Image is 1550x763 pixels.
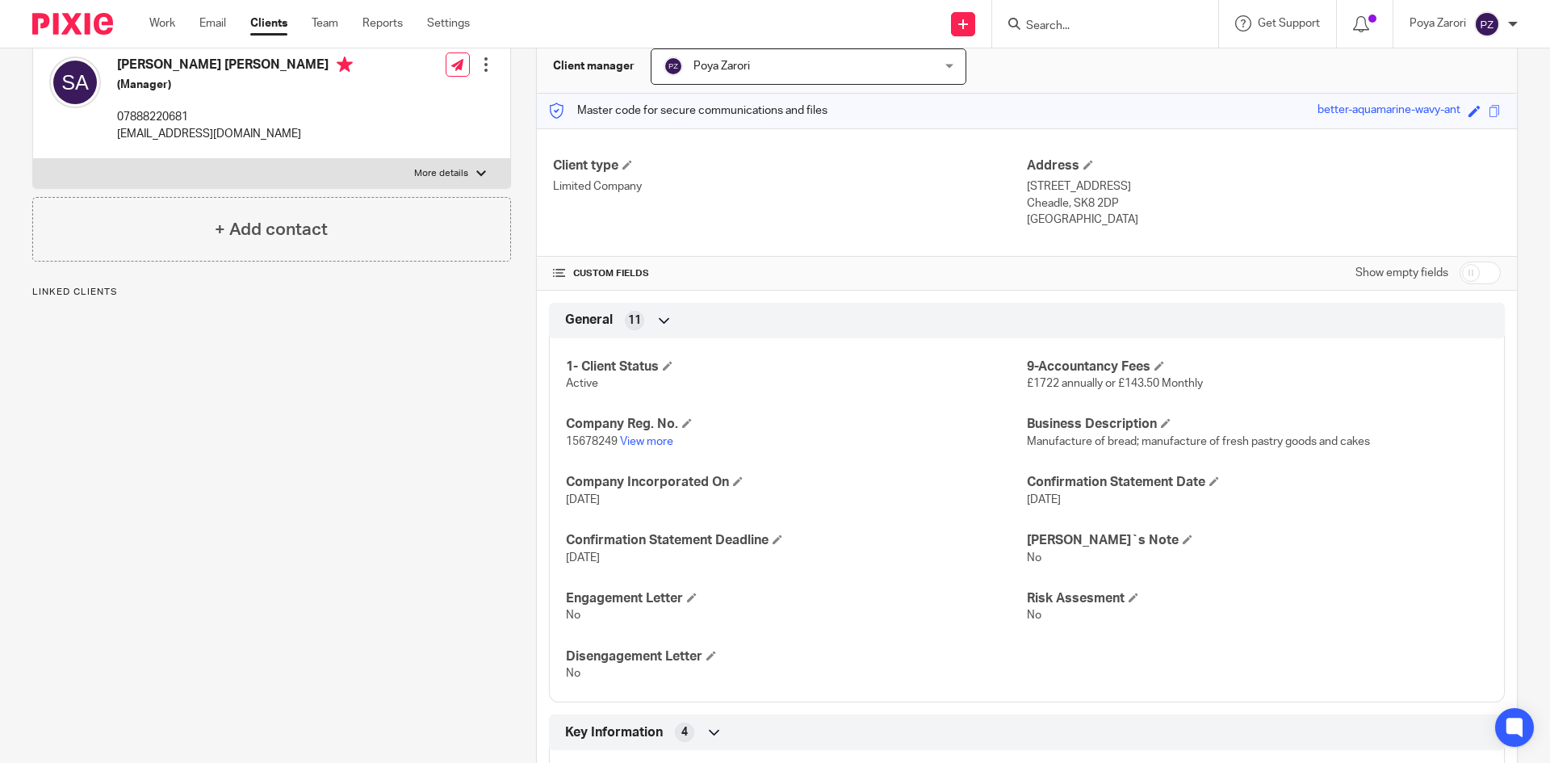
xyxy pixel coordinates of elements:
i: Primary [337,57,353,73]
a: View more [620,436,673,447]
h4: [PERSON_NAME] [PERSON_NAME] [117,57,353,77]
span: 4 [681,724,688,740]
p: Limited Company [553,178,1027,195]
label: Show empty fields [1355,265,1448,281]
p: [STREET_ADDRESS] [1027,178,1501,195]
img: svg%3E [1474,11,1500,37]
span: No [566,610,580,621]
span: Poya Zarori [693,61,750,72]
span: No [566,668,580,679]
img: svg%3E [664,57,683,76]
span: Key Information [565,724,663,741]
p: 07888220681 [117,109,353,125]
span: Manufacture of bread; manufacture of fresh pastry goods and cakes [1027,436,1370,447]
h5: (Manager) [117,77,353,93]
span: General [565,312,613,329]
h4: CUSTOM FIELDS [553,267,1027,280]
span: 15678249 [566,436,618,447]
span: No [1027,552,1041,564]
span: 11 [628,312,641,329]
p: Linked clients [32,286,511,299]
h4: Engagement Letter [566,590,1027,607]
h4: 1- Client Status [566,358,1027,375]
img: Pixie [32,13,113,35]
h4: Address [1027,157,1501,174]
h4: Risk Assesment [1027,590,1488,607]
a: Team [312,15,338,31]
h3: Client manager [553,58,635,74]
span: [DATE] [566,552,600,564]
h4: Company Incorporated On [566,474,1027,491]
p: Cheadle, SK8 2DP [1027,195,1501,212]
h4: + Add contact [215,217,328,242]
span: £1722 annually or £143.50 Monthly [1027,378,1203,389]
h4: Confirmation Statement Date [1027,474,1488,491]
a: Email [199,15,226,31]
a: Settings [427,15,470,31]
h4: Client type [553,157,1027,174]
p: Poya Zarori [1410,15,1466,31]
a: Reports [362,15,403,31]
a: Work [149,15,175,31]
span: Get Support [1258,18,1320,29]
span: [DATE] [1027,494,1061,505]
p: More details [414,167,468,180]
h4: Business Description [1027,416,1488,433]
img: svg%3E [49,57,101,108]
a: Clients [250,15,287,31]
div: better-aquamarine-wavy-ant [1317,102,1460,120]
p: Master code for secure communications and files [549,103,827,119]
span: [DATE] [566,494,600,505]
span: Active [566,378,598,389]
h4: Disengagement Letter [566,648,1027,665]
h4: 9-Accountancy Fees [1027,358,1488,375]
span: No [1027,610,1041,621]
h4: Company Reg. No. [566,416,1027,433]
h4: Confirmation Statement Deadline [566,532,1027,549]
h4: [PERSON_NAME]`s Note [1027,532,1488,549]
p: [GEOGRAPHIC_DATA] [1027,212,1501,228]
input: Search [1024,19,1170,34]
p: [EMAIL_ADDRESS][DOMAIN_NAME] [117,126,353,142]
